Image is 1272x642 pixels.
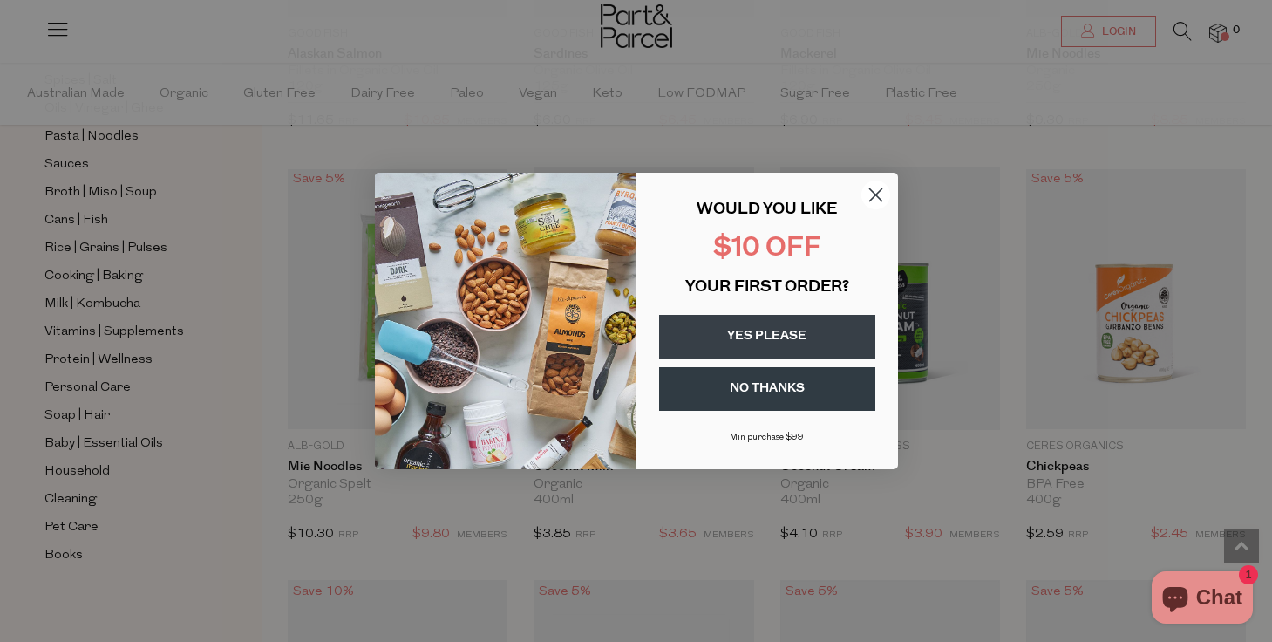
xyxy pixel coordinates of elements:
span: YOUR FIRST ORDER? [685,280,849,296]
button: NO THANKS [659,367,875,411]
button: Close dialog [860,180,891,210]
span: $10 OFF [713,236,821,263]
span: Min purchase $99 [730,433,804,442]
img: 43fba0fb-7538-40bc-babb-ffb1a4d097bc.jpeg [375,173,636,469]
span: WOULD YOU LIKE [697,202,837,218]
inbox-online-store-chat: Shopify online store chat [1146,571,1258,628]
button: YES PLEASE [659,315,875,359]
